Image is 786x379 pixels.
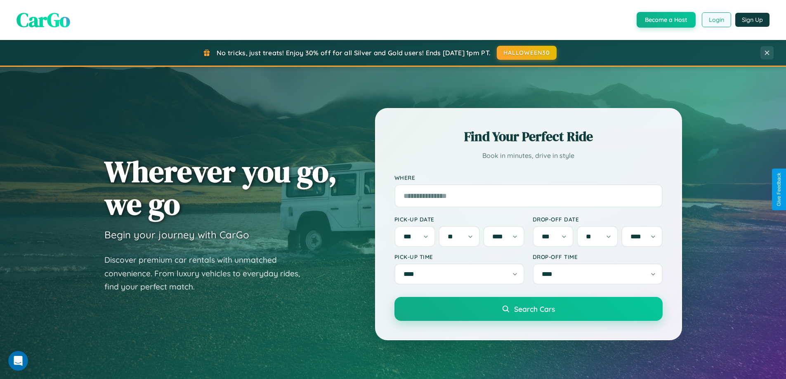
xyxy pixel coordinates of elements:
[104,228,249,241] h3: Begin your journey with CarGo
[394,297,663,321] button: Search Cars
[17,6,70,33] span: CarGo
[735,13,769,27] button: Sign Up
[217,49,491,57] span: No tricks, just treats! Enjoy 30% off for all Silver and Gold users! Ends [DATE] 1pm PT.
[8,351,28,371] iframe: Intercom live chat
[497,46,557,60] button: HALLOWEEN30
[394,127,663,146] h2: Find Your Perfect Ride
[394,150,663,162] p: Book in minutes, drive in style
[394,174,663,181] label: Where
[637,12,696,28] button: Become a Host
[104,253,311,294] p: Discover premium car rentals with unmatched convenience. From luxury vehicles to everyday rides, ...
[702,12,731,27] button: Login
[533,216,663,223] label: Drop-off Date
[533,253,663,260] label: Drop-off Time
[104,155,337,220] h1: Wherever you go, we go
[514,304,555,313] span: Search Cars
[394,216,524,223] label: Pick-up Date
[776,173,782,206] div: Give Feedback
[394,253,524,260] label: Pick-up Time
